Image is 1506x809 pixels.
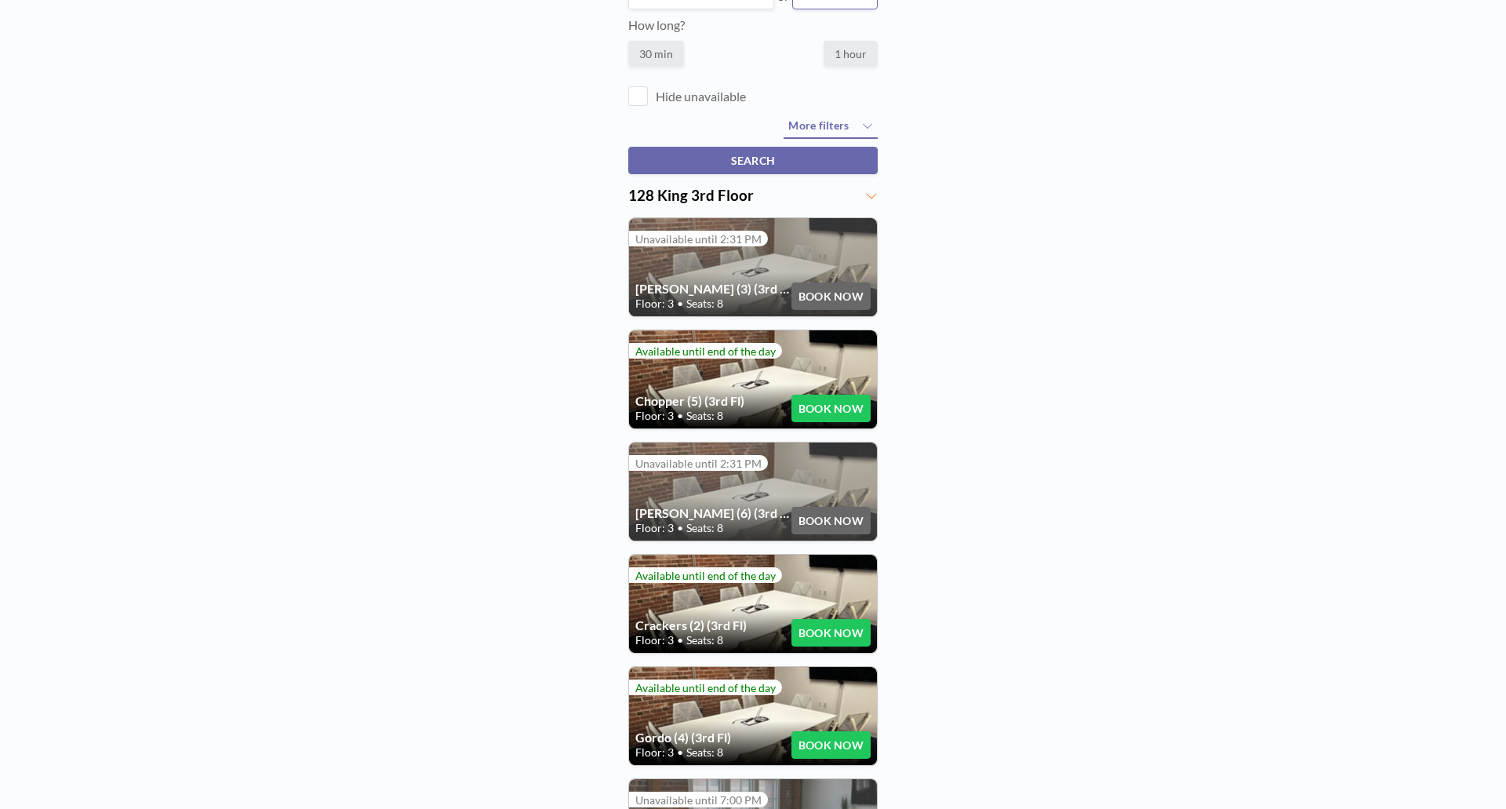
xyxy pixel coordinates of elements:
span: • [677,745,683,760]
span: More filters [788,118,849,132]
span: Available until end of the day [635,569,776,582]
span: Available until end of the day [635,681,776,694]
h4: [PERSON_NAME] (6) (3rd Fl) [635,505,791,521]
span: Floor: 3 [635,521,674,535]
span: Unavailable until 7:00 PM [635,793,762,807]
span: • [677,633,683,647]
h4: Chopper (5) (3rd Fl) [635,393,791,409]
span: Unavailable until 2:31 PM [635,232,762,246]
span: SEARCH [731,154,776,167]
button: BOOK NOW [791,507,871,534]
span: • [677,409,683,423]
button: SEARCH [628,147,878,174]
span: Seats: 8 [686,409,723,423]
button: More filters [784,114,878,139]
label: Hide unavailable [656,89,746,104]
span: Floor: 3 [635,745,674,760]
button: BOOK NOW [791,282,871,310]
span: Floor: 3 [635,633,674,647]
button: BOOK NOW [791,731,871,759]
label: 30 min [628,41,684,67]
h4: Crackers (2) (3rd Fl) [635,618,791,633]
span: Seats: 8 [686,633,723,647]
span: Available until end of the day [635,344,776,358]
span: Seats: 8 [686,521,723,535]
button: BOOK NOW [791,619,871,647]
h4: Gordo (4) (3rd Fl) [635,730,791,745]
label: 1 hour [824,41,878,67]
span: Seats: 8 [686,297,723,311]
button: BOOK NOW [791,395,871,422]
span: 128 King 3rd Floor [628,187,754,204]
span: • [677,521,683,535]
span: Unavailable until 2:31 PM [635,457,762,470]
label: How long? [628,17,685,32]
span: Floor: 3 [635,297,674,311]
span: • [677,297,683,311]
span: Floor: 3 [635,409,674,423]
h4: [PERSON_NAME] (3) (3rd Fl) [635,281,791,297]
span: Seats: 8 [686,745,723,760]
